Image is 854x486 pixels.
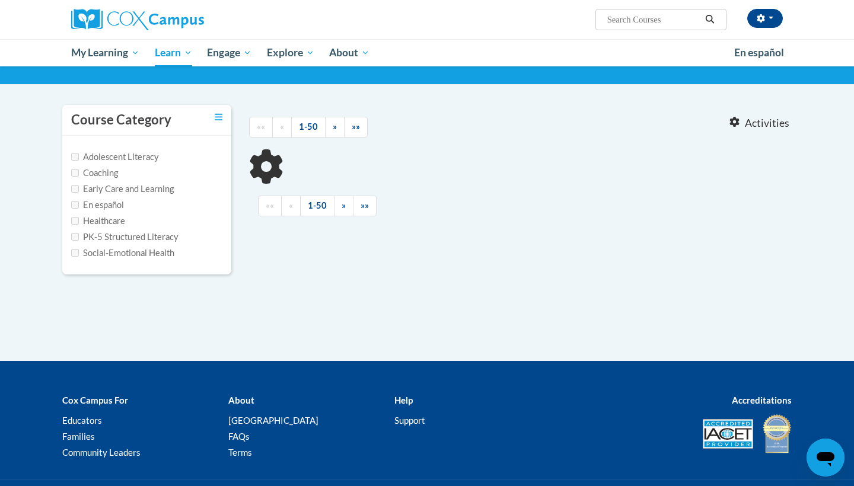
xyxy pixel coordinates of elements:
[71,46,139,60] span: My Learning
[71,249,79,257] input: Checkbox for Options
[353,196,377,216] a: End
[329,46,369,60] span: About
[322,39,378,66] a: About
[734,46,784,59] span: En español
[71,217,79,225] input: Checkbox for Options
[747,9,783,28] button: Account Settings
[71,153,79,161] input: Checkbox for Options
[762,413,792,455] img: IDA® Accredited
[71,185,79,193] input: Checkbox for Options
[394,395,413,405] b: Help
[215,111,222,124] a: Toggle collapse
[703,419,753,449] img: Accredited IACET® Provider
[71,9,204,30] img: Cox Campus
[71,199,124,212] label: En español
[71,167,118,180] label: Coaching
[291,117,326,138] a: 1-50
[342,200,346,210] span: »
[228,447,252,458] a: Terms
[701,12,719,27] button: Search
[325,117,345,138] a: Next
[807,439,845,477] iframe: Button to launch messaging window
[726,40,792,65] a: En español
[63,39,147,66] a: My Learning
[259,39,322,66] a: Explore
[228,415,318,426] a: [GEOGRAPHIC_DATA]
[352,121,360,132] span: »»
[62,431,95,442] a: Families
[249,117,273,138] a: Begining
[71,111,171,129] h3: Course Category
[300,196,334,216] a: 1-50
[71,247,174,260] label: Social-Emotional Health
[71,215,125,228] label: Healthcare
[732,395,792,405] b: Accreditations
[257,121,265,132] span: ««
[289,200,293,210] span: «
[71,169,79,177] input: Checkbox for Options
[333,121,337,132] span: »
[71,231,179,244] label: PK-5 Structured Literacy
[394,415,425,426] a: Support
[272,117,292,138] a: Previous
[267,46,314,60] span: Explore
[258,196,282,216] a: Begining
[228,431,250,442] a: FAQs
[334,196,353,216] a: Next
[62,447,141,458] a: Community Leaders
[266,200,274,210] span: ««
[62,415,102,426] a: Educators
[207,46,251,60] span: Engage
[344,117,368,138] a: End
[745,117,789,130] span: Activities
[71,183,174,196] label: Early Care and Learning
[71,9,297,30] a: Cox Campus
[361,200,369,210] span: »»
[280,121,284,132] span: «
[71,233,79,241] input: Checkbox for Options
[71,201,79,209] input: Checkbox for Options
[228,395,254,405] b: About
[155,46,192,60] span: Learn
[606,12,701,27] input: Search Courses
[71,151,159,164] label: Adolescent Literacy
[199,39,259,66] a: Engage
[281,196,301,216] a: Previous
[53,39,801,66] div: Main menu
[62,395,128,405] b: Cox Campus For
[147,39,200,66] a: Learn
